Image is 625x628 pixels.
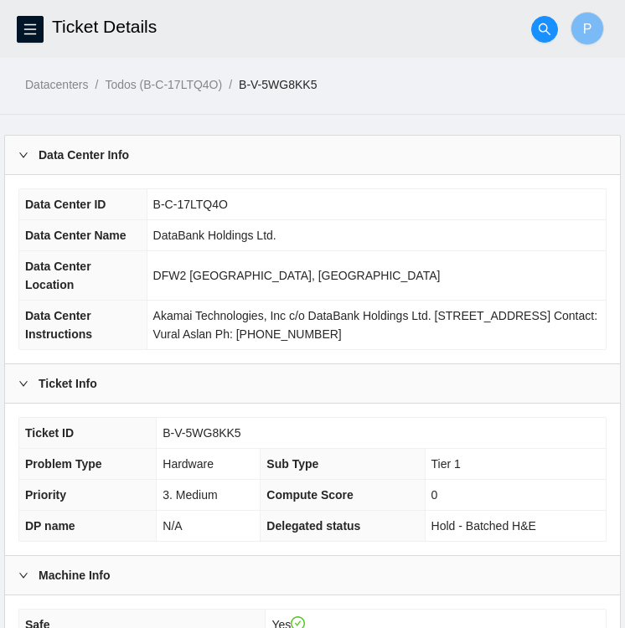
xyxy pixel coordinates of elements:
a: Todos (B-C-17LTQ4O) [105,78,222,91]
a: B-V-5WG8KK5 [239,78,317,91]
span: Delegated status [266,519,360,533]
span: Hold - Batched H&E [431,519,536,533]
span: right [18,378,28,389]
span: 0 [431,488,438,502]
span: Tier 1 [431,457,461,471]
span: Ticket ID [25,426,74,440]
span: Compute Score [266,488,353,502]
button: search [531,16,558,43]
span: Sub Type [266,457,318,471]
span: Data Center Location [25,260,91,291]
button: menu [17,16,44,43]
b: Data Center Info [39,146,129,164]
span: DataBank Holdings Ltd. [153,229,276,242]
span: Akamai Technologies, Inc c/o DataBank Holdings Ltd. [STREET_ADDRESS] Contact: Vural Aslan Ph: [PH... [153,309,597,341]
span: right [18,570,28,580]
span: B-V-5WG8KK5 [163,426,240,440]
div: Data Center Info [5,136,620,174]
span: / [229,78,232,91]
span: DP name [25,519,75,533]
span: Data Center Instructions [25,309,92,341]
span: B-C-17LTQ4O [153,198,228,211]
span: DFW2 [GEOGRAPHIC_DATA], [GEOGRAPHIC_DATA] [153,269,441,282]
span: P [583,18,592,39]
button: P [571,12,604,45]
span: search [532,23,557,36]
a: Datacenters [25,78,88,91]
span: Data Center Name [25,229,127,242]
span: Priority [25,488,66,502]
span: Problem Type [25,457,102,471]
span: Data Center ID [25,198,106,211]
div: Machine Info [5,556,620,595]
span: N/A [163,519,182,533]
span: right [18,150,28,160]
b: Ticket Info [39,374,97,393]
span: menu [18,23,43,36]
div: Ticket Info [5,364,620,403]
span: / [95,78,98,91]
b: Machine Info [39,566,111,584]
span: Hardware [163,457,214,471]
span: 3. Medium [163,488,217,502]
